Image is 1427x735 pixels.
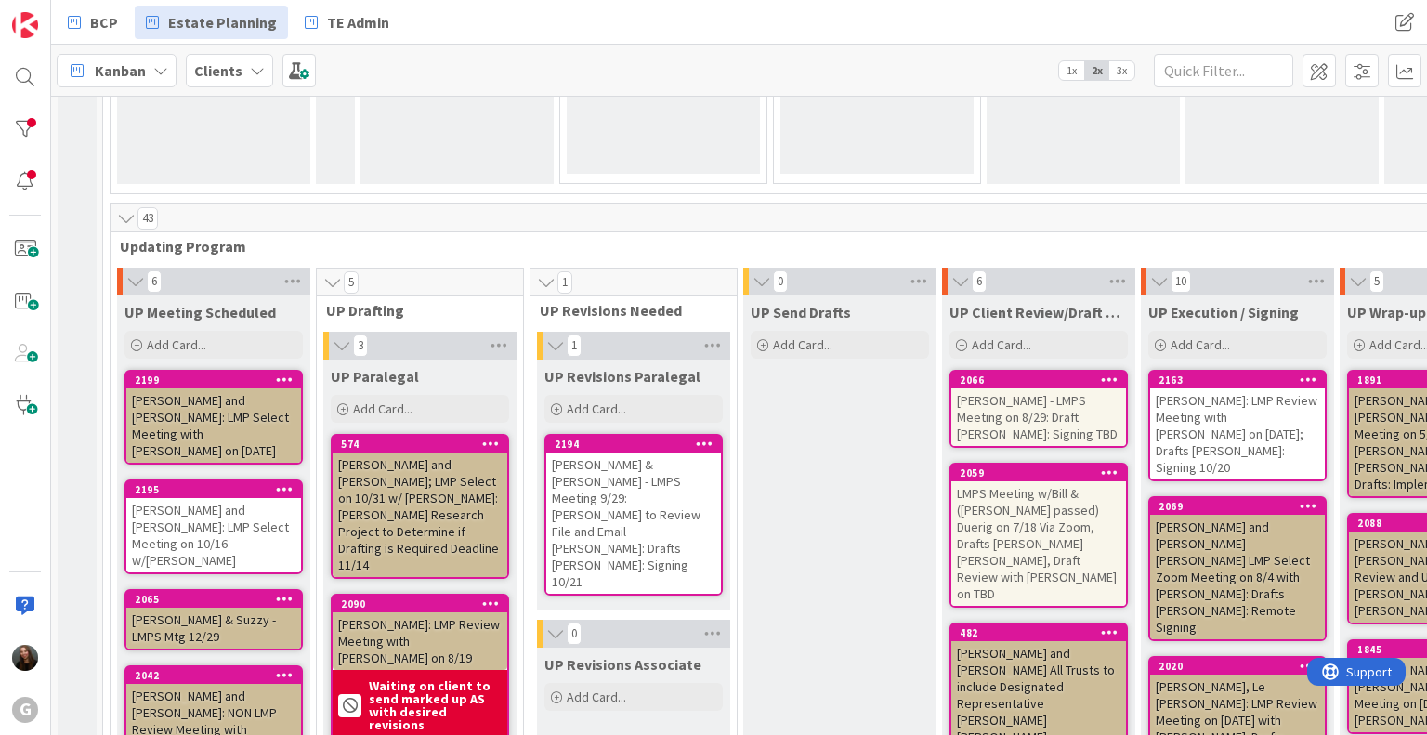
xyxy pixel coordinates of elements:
span: UP Execution / Signing [1148,303,1299,322]
span: 6 [147,270,162,293]
div: [PERSON_NAME]: LMP Review Meeting with [PERSON_NAME] on [DATE]; Drafts [PERSON_NAME]: Signing 10/20 [1150,388,1325,479]
span: Add Card... [147,336,206,353]
div: 2020 [1150,658,1325,675]
span: UP Send Drafts [751,303,851,322]
div: 2066 [951,372,1126,388]
div: 2065 [126,591,301,608]
div: 2059 [951,465,1126,481]
span: UP Meeting Scheduled [124,303,276,322]
span: BCP [90,11,118,33]
img: Visit kanbanzone.com [12,12,38,38]
div: 2199 [126,372,301,388]
div: 2059 [960,466,1126,479]
span: Add Card... [567,689,626,705]
div: [PERSON_NAME] and [PERSON_NAME]: LMP Select Meeting with [PERSON_NAME] on [DATE] [126,388,301,463]
div: 2163 [1159,374,1325,387]
img: AM [12,645,38,671]
div: [PERSON_NAME] and [PERSON_NAME]: LMP Select Meeting on 10/16 w/[PERSON_NAME] [126,498,301,572]
div: 2090[PERSON_NAME]: LMP Review Meeting with [PERSON_NAME] on 8/19 [333,596,507,670]
span: 10 [1171,270,1191,293]
span: UP Revisions Associate [544,655,701,674]
div: 2020 [1159,660,1325,673]
div: 482 [951,624,1126,641]
span: Add Card... [1171,336,1230,353]
div: G [12,697,38,723]
div: [PERSON_NAME] & Suzzy - LMPS Mtg 12/29 [126,608,301,649]
div: 2065[PERSON_NAME] & Suzzy - LMPS Mtg 12/29 [126,591,301,649]
span: 0 [567,623,582,645]
div: 574 [341,438,507,451]
b: Clients [194,61,242,80]
span: Add Card... [353,400,412,417]
span: 2x [1084,61,1109,80]
span: TE Admin [327,11,389,33]
div: 2069[PERSON_NAME] and [PERSON_NAME] [PERSON_NAME] LMP Select Zoom Meeting on 8/4 with [PERSON_NAM... [1150,498,1325,639]
div: 2066 [960,374,1126,387]
span: Add Card... [773,336,832,353]
div: 482 [960,626,1126,639]
b: Waiting on client to send marked up AS with desired revisions [369,679,502,731]
div: [PERSON_NAME] and [PERSON_NAME]; LMP Select on 10/31 w/ [PERSON_NAME]: [PERSON_NAME] Research Pro... [333,453,507,577]
div: 574[PERSON_NAME] and [PERSON_NAME]; LMP Select on 10/31 w/ [PERSON_NAME]: [PERSON_NAME] Research ... [333,436,507,577]
span: Add Card... [972,336,1031,353]
div: 2069 [1150,498,1325,515]
div: [PERSON_NAME] - LMPS Meeting on 8/29: Draft [PERSON_NAME]: Signing TBD [951,388,1126,446]
span: UP Revisions Needed [540,301,713,320]
div: 2066[PERSON_NAME] - LMPS Meeting on 8/29: Draft [PERSON_NAME]: Signing TBD [951,372,1126,446]
span: Kanban [95,59,146,82]
span: 1 [557,271,572,294]
div: LMPS Meeting w/Bill & ([PERSON_NAME] passed) Duerig on 7/18 Via Zoom, Drafts [PERSON_NAME] [PERSO... [951,481,1126,606]
span: Support [39,3,85,25]
span: Estate Planning [168,11,277,33]
span: 1 [567,335,582,357]
span: Add Card... [567,400,626,417]
div: 2195 [135,483,301,496]
div: [PERSON_NAME] & [PERSON_NAME] - LMPS Meeting 9/29: [PERSON_NAME] to Review File and Email [PERSON... [546,453,721,594]
div: 2065 [135,593,301,606]
span: 3x [1109,61,1134,80]
a: Estate Planning [135,6,288,39]
span: UP Drafting [326,301,500,320]
div: 2042 [126,667,301,684]
div: 2194[PERSON_NAME] & [PERSON_NAME] - LMPS Meeting 9/29: [PERSON_NAME] to Review File and Email [PE... [546,436,721,594]
a: BCP [57,6,129,39]
div: 2090 [341,597,507,610]
span: 6 [972,270,987,293]
span: UP Client Review/Draft Review Meeting [949,303,1128,322]
div: 2059LMPS Meeting w/Bill & ([PERSON_NAME] passed) Duerig on 7/18 Via Zoom, Drafts [PERSON_NAME] [P... [951,465,1126,606]
div: 2042 [135,669,301,682]
div: 2195[PERSON_NAME] and [PERSON_NAME]: LMP Select Meeting on 10/16 w/[PERSON_NAME] [126,481,301,572]
div: 2163[PERSON_NAME]: LMP Review Meeting with [PERSON_NAME] on [DATE]; Drafts [PERSON_NAME]: Signing... [1150,372,1325,479]
div: 2090 [333,596,507,612]
span: 5 [1369,270,1384,293]
div: 2069 [1159,500,1325,513]
div: [PERSON_NAME] and [PERSON_NAME] [PERSON_NAME] LMP Select Zoom Meeting on 8/4 with [PERSON_NAME]: ... [1150,515,1325,639]
div: 2199[PERSON_NAME] and [PERSON_NAME]: LMP Select Meeting with [PERSON_NAME] on [DATE] [126,372,301,463]
div: 2163 [1150,372,1325,388]
div: 2199 [135,374,301,387]
span: 1x [1059,61,1084,80]
span: 5 [344,271,359,294]
span: 43 [137,207,158,230]
a: TE Admin [294,6,400,39]
span: UP Revisions Paralegal [544,367,700,386]
div: 2194 [546,436,721,453]
div: 2194 [555,438,721,451]
div: [PERSON_NAME]: LMP Review Meeting with [PERSON_NAME] on 8/19 [333,612,507,670]
div: 574 [333,436,507,453]
input: Quick Filter... [1154,54,1293,87]
div: 2195 [126,481,301,498]
span: UP Paralegal [331,367,419,386]
span: 3 [353,335,368,357]
span: 0 [773,270,788,293]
